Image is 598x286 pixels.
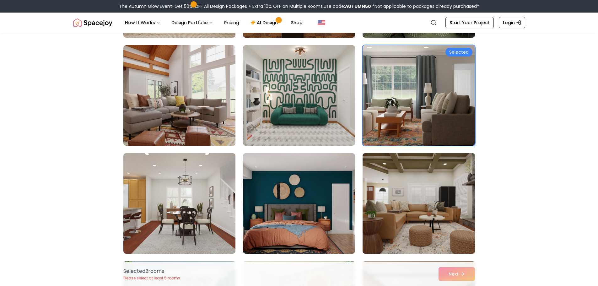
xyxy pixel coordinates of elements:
[166,16,218,29] button: Design Portfolio
[219,16,244,29] a: Pricing
[243,45,355,146] img: Room room-41
[318,19,325,26] img: United States
[324,3,371,9] span: Use code:
[73,16,112,29] a: Spacejoy
[123,267,180,275] p: Selected 2 room s
[363,45,475,146] img: Room room-42
[371,3,479,9] span: *Not applicable to packages already purchased*
[243,153,355,254] img: Room room-44
[445,17,494,28] a: Start Your Project
[123,153,235,254] img: Room room-43
[499,17,525,28] a: Login
[120,16,308,29] nav: Main
[123,276,180,281] p: Please select at least 5 rooms
[73,16,112,29] img: Spacejoy Logo
[245,16,285,29] a: AI Design
[119,3,479,9] div: The Autumn Glow Event-Get 50% OFF All Design Packages + Extra 10% OFF on Multiple Rooms.
[286,16,308,29] a: Shop
[445,48,472,57] div: Selected
[123,45,235,146] img: Room room-40
[73,13,525,33] nav: Global
[120,16,165,29] button: How It Works
[360,151,477,256] img: Room room-45
[345,3,371,9] b: AUTUMN50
